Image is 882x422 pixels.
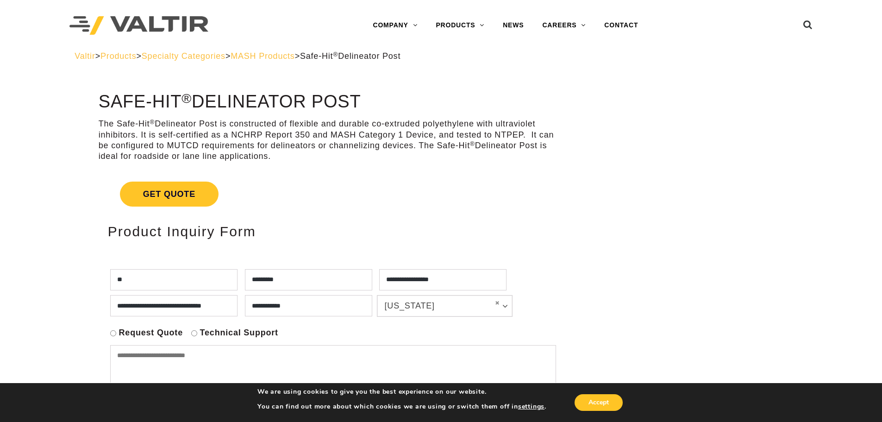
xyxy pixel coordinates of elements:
[100,51,136,61] a: Products
[231,51,294,61] a: MASH Products
[494,16,533,35] a: NEWS
[518,403,544,411] button: settings
[99,119,563,162] p: The Safe-Hit Delineator Post is constructed of flexible and durable co-extruded polyethylene with...
[69,16,208,35] img: Valtir
[75,51,807,62] div: > > > >
[181,91,192,106] sup: ®
[300,51,400,61] span: Safe-Hit Delineator Post
[385,300,488,312] span: [US_STATE]
[363,16,426,35] a: COMPANY
[200,328,278,338] label: Technical Support
[120,182,219,207] span: Get Quote
[377,296,512,316] a: [US_STATE]
[75,51,95,61] a: Valtir
[119,328,183,338] label: Request Quote
[470,140,475,147] sup: ®
[108,224,554,239] h2: Product Inquiry Form
[257,403,546,411] p: You can find out more about which cookies we are using or switch them off in .
[533,16,595,35] a: CAREERS
[426,16,494,35] a: PRODUCTS
[142,51,225,61] a: Specialty Categories
[99,170,563,218] a: Get Quote
[150,119,155,126] sup: ®
[257,388,546,396] p: We are using cookies to give you the best experience on our website.
[595,16,647,35] a: CONTACT
[333,51,338,58] sup: ®
[99,92,563,112] h1: Safe-Hit Delineator Post
[575,394,623,411] button: Accept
